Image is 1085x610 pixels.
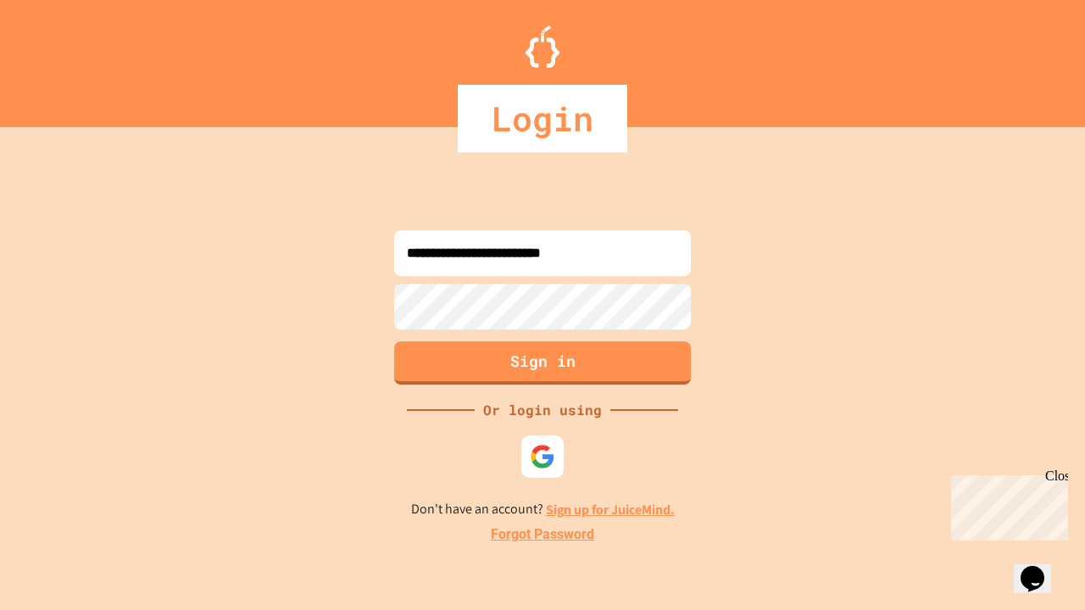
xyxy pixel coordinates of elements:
img: Logo.svg [526,25,559,68]
img: google-icon.svg [530,444,555,469]
a: Sign up for JuiceMind. [546,501,675,518]
a: Forgot Password [491,524,594,545]
button: Sign in [394,341,691,385]
p: Don't have an account? [411,499,675,520]
div: Login [458,85,627,152]
div: Or login using [475,400,610,420]
iframe: chat widget [944,469,1068,541]
iframe: chat widget [1014,542,1068,593]
div: Chat with us now!Close [7,7,117,108]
